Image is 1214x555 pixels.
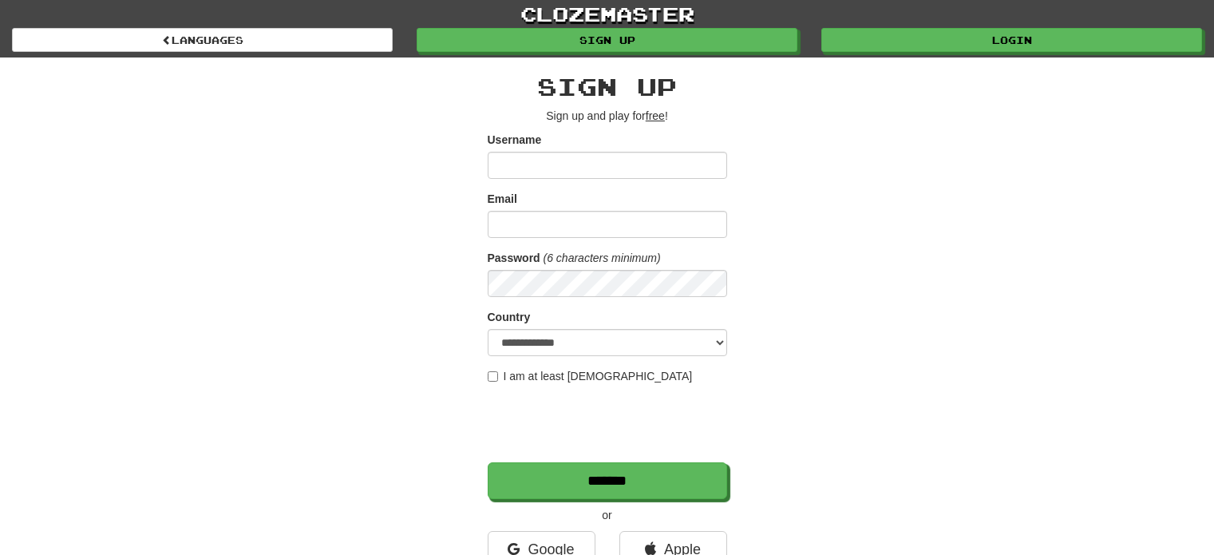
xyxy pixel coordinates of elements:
[488,507,727,523] p: or
[488,371,498,382] input: I am at least [DEMOGRAPHIC_DATA]
[488,250,540,266] label: Password
[488,73,727,100] h2: Sign up
[646,109,665,122] u: free
[488,392,730,454] iframe: reCAPTCHA
[544,252,661,264] em: (6 characters minimum)
[12,28,393,52] a: Languages
[488,108,727,124] p: Sign up and play for !
[417,28,797,52] a: Sign up
[488,368,693,384] label: I am at least [DEMOGRAPHIC_DATA]
[488,191,517,207] label: Email
[488,132,542,148] label: Username
[488,309,531,325] label: Country
[821,28,1202,52] a: Login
